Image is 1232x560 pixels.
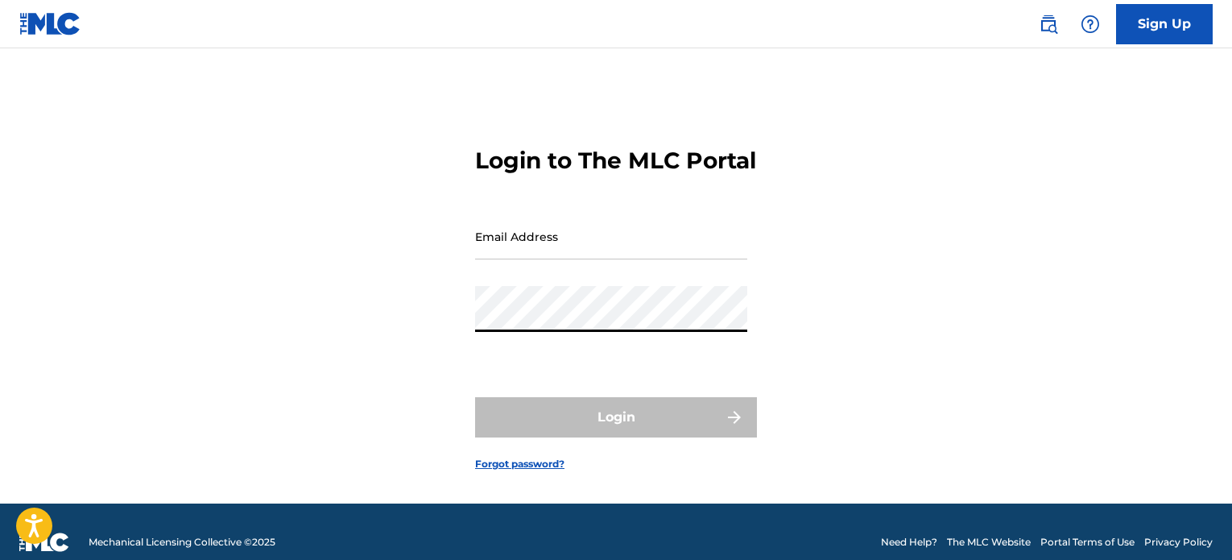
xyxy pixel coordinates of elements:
a: The MLC Website [947,535,1031,550]
a: Need Help? [881,535,937,550]
a: Portal Terms of Use [1040,535,1135,550]
a: Public Search [1032,8,1065,40]
h3: Login to The MLC Portal [475,147,756,175]
span: Mechanical Licensing Collective © 2025 [89,535,275,550]
img: search [1039,15,1058,34]
img: MLC Logo [19,12,81,35]
div: Help [1074,8,1106,40]
a: Forgot password? [475,457,564,471]
img: logo [19,533,69,552]
img: help [1081,15,1100,34]
a: Sign Up [1116,4,1213,44]
a: Privacy Policy [1144,535,1213,550]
